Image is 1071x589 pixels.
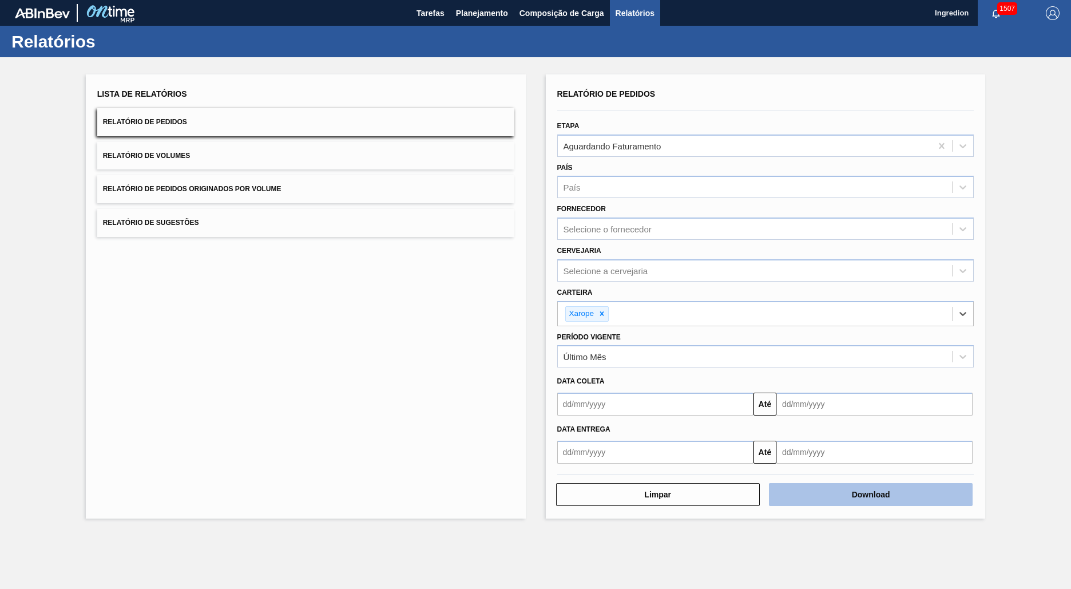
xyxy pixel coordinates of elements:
[416,6,445,20] span: Tarefas
[557,205,606,213] label: Fornecedor
[519,6,604,20] span: Composição de Carga
[557,89,656,98] span: Relatório de Pedidos
[753,393,776,416] button: Até
[564,352,606,362] div: Último Mês
[557,164,573,172] label: País
[103,185,281,193] span: Relatório de Pedidos Originados por Volume
[557,393,753,416] input: dd/mm/yyyy
[564,224,652,234] div: Selecione o fornecedor
[11,35,215,48] h1: Relatórios
[564,141,661,151] div: Aguardando Faturamento
[556,483,760,506] button: Limpar
[557,425,610,433] span: Data Entrega
[103,118,187,126] span: Relatório de Pedidos
[566,307,596,321] div: Xarope
[557,377,605,385] span: Data coleta
[769,483,973,506] button: Download
[557,288,593,297] label: Carteira
[557,441,753,464] input: dd/mm/yyyy
[557,122,580,130] label: Etapa
[97,175,514,203] button: Relatório de Pedidos Originados por Volume
[557,247,601,255] label: Cervejaria
[97,108,514,136] button: Relatório de Pedidos
[103,219,199,227] span: Relatório de Sugestões
[1046,6,1060,20] img: Logout
[15,8,70,18] img: TNhmsLtSVTkK8tSr43FrP2fwEKptu5GPRR3wAAAABJRU5ErkJggg==
[776,393,973,416] input: dd/mm/yyyy
[97,89,187,98] span: Lista de Relatórios
[564,266,648,275] div: Selecione a cervejaria
[557,333,621,341] label: Período Vigente
[776,441,973,464] input: dd/mm/yyyy
[997,2,1017,15] span: 1507
[103,152,190,160] span: Relatório de Volumes
[97,209,514,237] button: Relatório de Sugestões
[97,142,514,170] button: Relatório de Volumes
[456,6,508,20] span: Planejamento
[616,6,654,20] span: Relatórios
[978,5,1014,21] button: Notificações
[753,441,776,464] button: Até
[564,183,581,192] div: País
